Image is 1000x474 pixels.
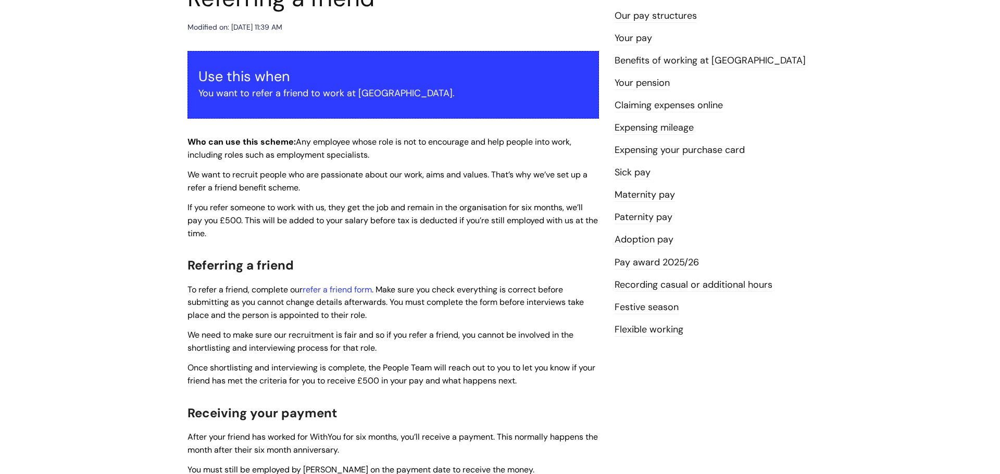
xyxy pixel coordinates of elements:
a: Paternity pay [615,211,672,224]
div: Modified on: [DATE] 11:39 AM [187,21,282,34]
span: Any employee whose role is not to encourage and help people into work, including roles such as em... [187,136,571,160]
a: Recording casual or additional hours [615,278,772,292]
a: Adoption pay [615,233,673,247]
a: Claiming expenses online [615,99,723,112]
a: Your pension [615,76,670,90]
a: Your pay [615,32,652,45]
span: If you refer someone to work with us, they get the job and remain in the organisation for six mon... [187,202,598,239]
p: You want to refer a friend to work at [GEOGRAPHIC_DATA]. [198,85,588,101]
a: Flexible working [615,323,683,337]
strong: Who can use this scheme: [187,136,296,147]
a: Pay award 2025/26 [615,256,699,270]
a: Maternity pay [615,188,675,202]
a: Expensing your purchase card [615,144,745,157]
a: Festive season [615,301,679,314]
a: Our pay structures [615,9,697,23]
a: Sick pay [615,166,651,180]
span: Once shortlisting and interviewing is complete, the People Team will reach out to you to let you ... [187,362,595,386]
span: We want to recruit people who are passionate about our work, aims and values. That’s why we’ve se... [187,169,587,193]
span: We need to make sure our recruitment is fair and so if you refer a friend, you cannot be involved... [187,329,573,353]
span: Receiving your payment [187,405,337,421]
a: Benefits of working at [GEOGRAPHIC_DATA] [615,54,806,68]
span: To refer a friend, complete our . Make sure you check everything is correct before submitting as ... [187,284,584,321]
span: After your friend has worked for WithYou for six months, you’ll receive a payment. This normally ... [187,431,598,455]
a: Expensing mileage [615,121,694,135]
a: refer a friend form [303,284,372,295]
span: Referring a friend [187,257,294,273]
h3: Use this when [198,68,588,85]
